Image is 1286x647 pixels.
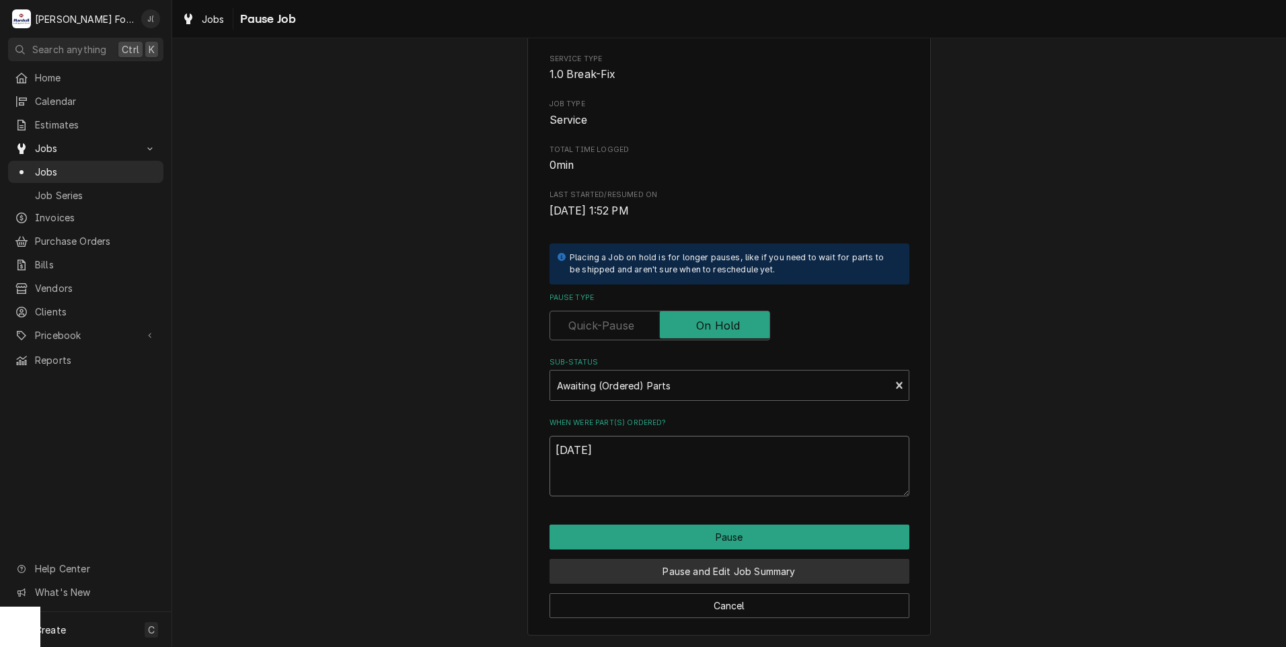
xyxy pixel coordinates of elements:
[236,10,296,28] span: Pause Job
[35,258,157,272] span: Bills
[148,623,155,637] span: C
[550,357,909,401] div: Sub-Status
[35,585,155,599] span: What's New
[35,118,157,132] span: Estimates
[550,204,629,217] span: [DATE] 1:52 PM
[35,141,137,155] span: Jobs
[8,206,163,229] a: Invoices
[141,9,160,28] div: J(
[550,157,909,174] span: Total Time Logged
[550,54,909,83] div: Service Type
[8,114,163,136] a: Estimates
[550,67,909,83] span: Service Type
[8,184,163,206] a: Job Series
[141,9,160,28] div: Jeff Debigare (109)'s Avatar
[550,418,909,496] div: When were part(s) ordered?
[550,190,909,200] span: Last Started/Resumed On
[35,211,157,225] span: Invoices
[8,230,163,252] a: Purchase Orders
[122,42,139,56] span: Ctrl
[550,54,909,65] span: Service Type
[202,12,225,26] span: Jobs
[8,161,163,183] a: Jobs
[35,71,157,85] span: Home
[550,190,909,219] div: Last Started/Resumed On
[550,99,909,110] span: Job Type
[550,418,909,428] label: When were part(s) ordered?
[550,293,909,303] label: Pause Type
[8,277,163,299] a: Vendors
[8,324,163,346] a: Go to Pricebook
[12,9,31,28] div: M
[35,12,134,26] div: [PERSON_NAME] Food Equipment Service
[8,581,163,603] a: Go to What's New
[8,349,163,371] a: Reports
[12,9,31,28] div: Marshall Food Equipment Service's Avatar
[550,436,909,496] textarea: [DATE]
[550,593,909,618] button: Cancel
[8,38,163,61] button: Search anythingCtrlK
[550,525,909,549] button: Pause
[35,188,157,202] span: Job Series
[550,357,909,368] label: Sub-Status
[550,203,909,219] span: Last Started/Resumed On
[8,90,163,112] a: Calendar
[550,159,574,172] span: 0min
[35,234,157,248] span: Purchase Orders
[550,584,909,618] div: Button Group Row
[8,67,163,89] a: Home
[550,559,909,584] button: Pause and Edit Job Summary
[35,281,157,295] span: Vendors
[550,525,909,549] div: Button Group Row
[35,353,157,367] span: Reports
[550,68,616,81] span: 1.0 Break-Fix
[32,42,106,56] span: Search anything
[550,112,909,128] span: Job Type
[550,293,909,340] div: Pause Type
[550,525,909,618] div: Button Group
[550,549,909,584] div: Button Group Row
[149,42,155,56] span: K
[8,558,163,580] a: Go to Help Center
[35,165,157,179] span: Jobs
[8,254,163,276] a: Bills
[35,305,157,319] span: Clients
[8,301,163,323] a: Clients
[35,328,137,342] span: Pricebook
[35,562,155,576] span: Help Center
[550,99,909,128] div: Job Type
[8,137,163,159] a: Go to Jobs
[550,145,909,155] span: Total Time Logged
[550,114,588,126] span: Service
[550,145,909,174] div: Total Time Logged
[35,94,157,108] span: Calendar
[570,252,896,276] div: Placing a Job on hold is for longer pauses, like if you need to wait for parts to be shipped and ...
[35,624,66,636] span: Create
[176,8,230,30] a: Jobs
